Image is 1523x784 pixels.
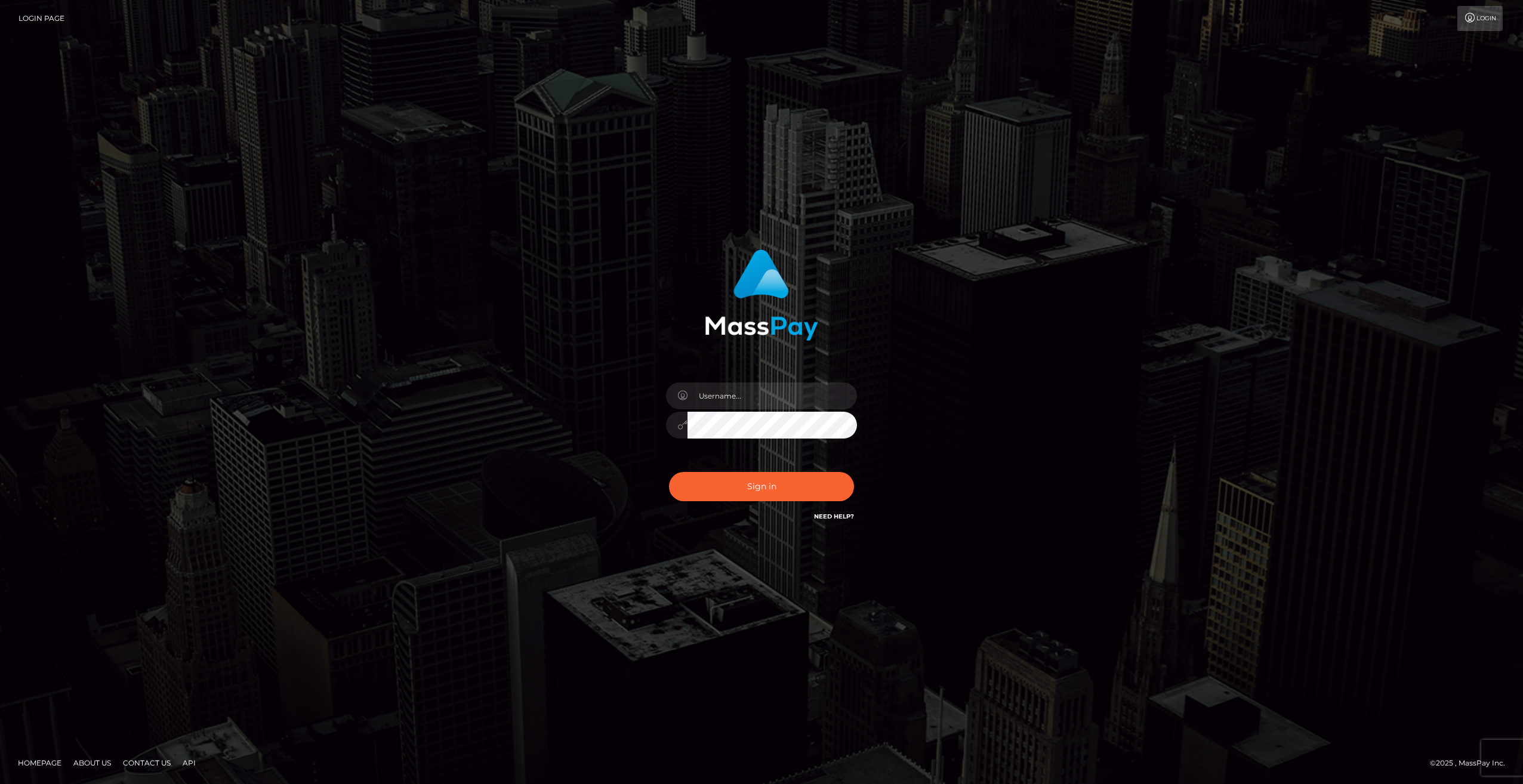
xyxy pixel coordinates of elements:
[1430,757,1514,770] div: © 2025 , MassPay Inc.
[687,382,857,409] input: Username...
[118,754,175,772] a: Contact Us
[814,513,854,520] a: Need Help?
[69,754,116,772] a: About Us
[178,754,201,772] a: API
[19,6,64,31] a: Login Page
[669,472,854,501] button: Sign in
[13,754,66,772] a: Homepage
[705,249,818,341] img: MassPay Login
[1457,6,1503,31] a: Login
